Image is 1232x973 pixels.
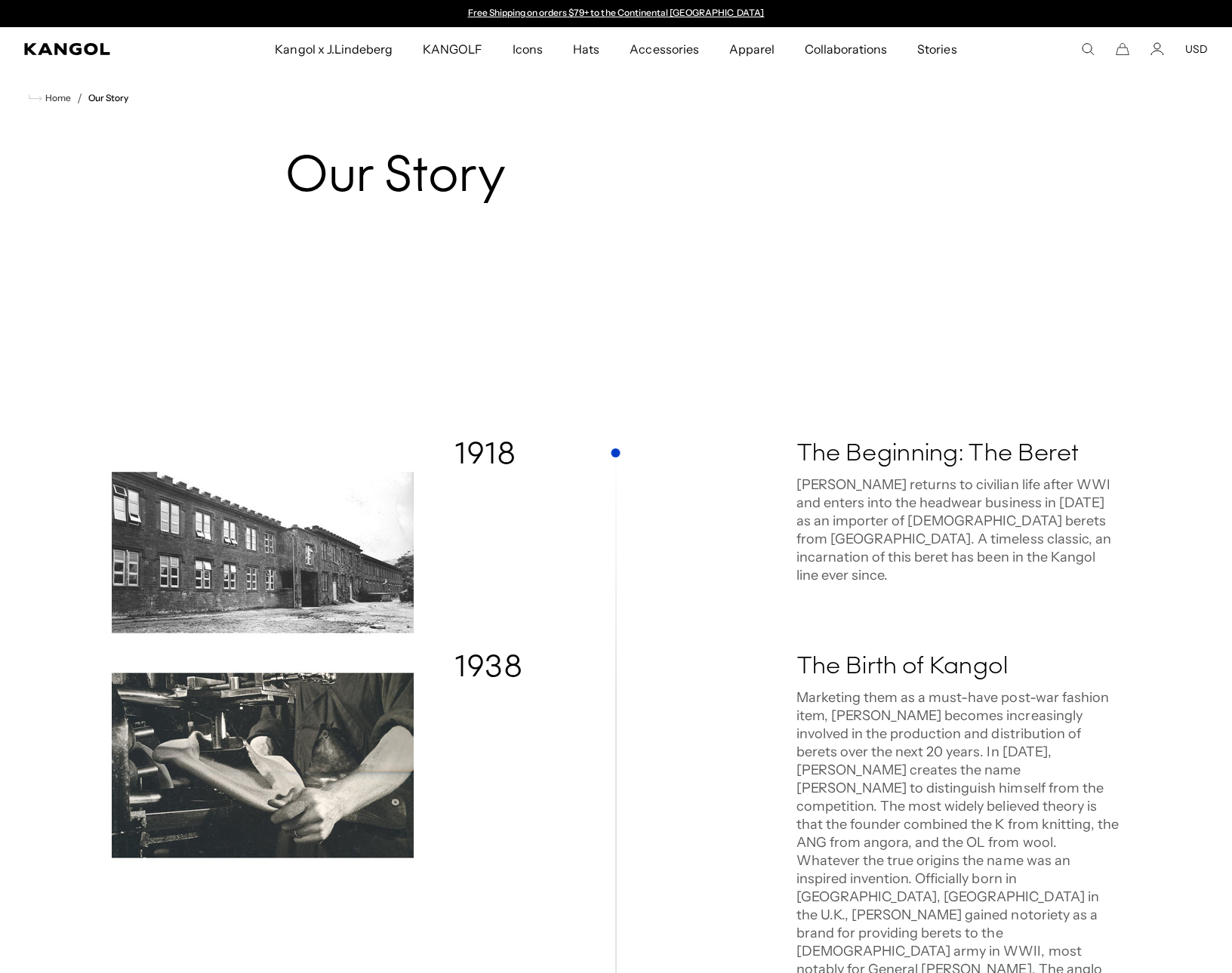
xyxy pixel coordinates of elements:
div: Announcement [460,8,772,20]
a: Icons [497,27,558,71]
span: Home [42,93,71,103]
h1: Our Story [285,149,947,207]
li: / [71,89,82,107]
span: Kangol x J.Lindeberg [275,27,393,71]
span: Icons [513,27,543,71]
a: Our Story [88,93,128,103]
p: [PERSON_NAME] returns to civilian life after WWI and enters into the headwear business in [DATE] ... [796,476,1120,584]
a: Account [1150,42,1164,56]
button: Cart [1116,42,1129,56]
a: Kangol [24,43,181,55]
a: Accessories [614,27,713,71]
summary: Search here [1081,42,1095,56]
span: Stories [917,27,956,71]
h3: The Birth of Kangol [796,652,1120,682]
h2: 1918 [454,439,778,584]
a: Collaborations [790,27,902,71]
a: KANGOLF [408,27,497,71]
a: Home [29,91,71,105]
a: Apparel [714,27,790,71]
slideshow-component: Announcement bar [460,8,772,20]
span: Accessories [630,27,698,71]
h3: The Beginning: The Beret [796,439,1120,470]
span: Collaborations [805,27,887,71]
a: Kangol x J.Lindeberg [260,27,408,71]
span: Apparel [729,27,775,71]
a: Hats [558,27,614,71]
button: USD [1185,42,1208,56]
a: Free Shipping on orders $79+ to the Continental [GEOGRAPHIC_DATA] [468,7,765,18]
span: KANGOLF [423,27,482,71]
span: Hats [573,27,599,71]
a: Stories [902,27,972,71]
div: 1 of 2 [460,8,772,20]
